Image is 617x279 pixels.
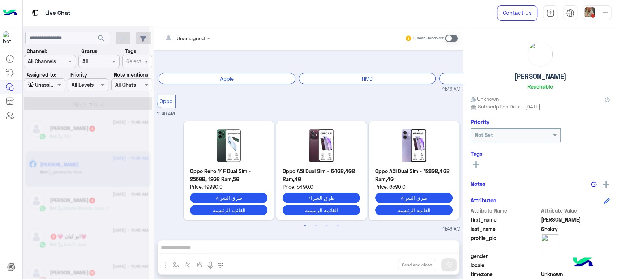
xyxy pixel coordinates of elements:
button: القائمة الرئيسية [190,205,267,215]
span: Price: 6590.0 [375,183,453,190]
span: Attribute Name [471,207,540,214]
h6: Attributes [471,197,496,203]
div: loading... [80,88,92,101]
button: 1 of 2 [301,222,309,229]
img: picture [541,234,559,252]
span: 11:46 AM [157,111,175,116]
span: gender [471,252,540,260]
button: القائمة الرئيسية [375,205,453,215]
span: Shokry [541,225,610,233]
button: 2 of 2 [312,222,320,229]
a: tab [543,5,557,21]
img: tab [566,9,574,17]
h5: [PERSON_NAME] [514,72,566,81]
img: tab [546,9,554,17]
img: Logo [3,5,17,21]
span: timezone [471,270,540,278]
button: طرق الشراء [283,193,360,203]
div: HMD [299,73,436,84]
span: Price: 5490.0 [283,183,360,190]
span: Subscription Date : [DATE] [478,103,540,110]
img: 1403182699927242 [3,31,16,44]
span: 11:46 AM [442,86,460,93]
img: picture [528,42,553,66]
p: Live Chat [45,8,70,18]
button: 3 of 2 [323,222,330,229]
button: القائمة الرئيسية [283,205,360,215]
img: userImage [584,7,595,17]
img: reno-14f.jpg [190,128,267,164]
span: Unknown [541,270,610,278]
span: Price: 19990.0 [190,183,267,190]
img: mh2.jpg [283,128,360,164]
span: Oppo [160,98,172,104]
div: Apple [159,73,295,84]
small: Human Handover [413,35,444,41]
p: Oppo A5i Dual Sim - 128GB,4GB Ram,4G [375,167,453,183]
span: Ahmed [541,216,610,223]
img: mh.jpg [375,128,453,164]
h6: Reachable [527,83,553,90]
div: Honor [439,73,576,84]
button: طرق الشراء [190,193,267,203]
p: Oppo Reno 14F Dual Sim - 256GB, 12GB Ram,5G [190,167,267,183]
img: tab [31,8,40,17]
button: 4 of 2 [334,222,341,229]
span: null [541,252,610,260]
img: notes [591,181,597,187]
h6: Tags [471,150,610,157]
p: Oppo A5i Dual Sim - 64GB,4GB Ram,4G [283,167,360,183]
img: profile [601,9,610,18]
div: Select [125,57,141,66]
span: Attribute Value [541,207,610,214]
span: first_name [471,216,540,223]
a: Contact Us [497,5,537,21]
img: hulul-logo.png [570,250,595,275]
img: add [603,181,609,188]
button: طرق الشراء [375,193,453,203]
h6: Notes [471,180,485,187]
span: null [541,261,610,269]
span: Unknown [471,95,499,103]
h6: Priority [471,119,489,125]
button: Send and close [398,259,436,271]
span: profile_pic [471,234,540,251]
span: last_name [471,225,540,233]
span: 11:46 AM [442,226,460,233]
span: locale [471,261,540,269]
